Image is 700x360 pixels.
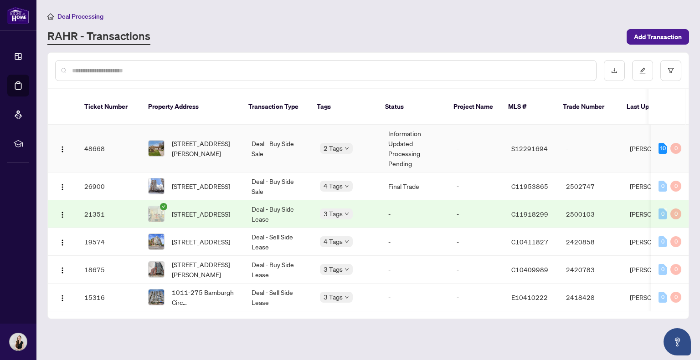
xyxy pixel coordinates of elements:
[47,13,54,20] span: home
[77,125,141,172] td: 48668
[668,67,674,74] span: filter
[244,172,313,200] td: Deal - Buy Side Sale
[77,89,141,125] th: Ticket Number
[559,172,623,200] td: 2502747
[670,292,681,303] div: 0
[559,125,623,172] td: -
[345,295,349,299] span: down
[77,200,141,228] td: 21351
[559,228,623,256] td: 2420858
[627,29,689,45] button: Add Transaction
[670,181,681,192] div: 0
[172,181,230,191] span: [STREET_ADDRESS]
[172,209,230,219] span: [STREET_ADDRESS]
[59,239,66,246] img: Logo
[55,179,70,193] button: Logo
[244,256,313,284] td: Deal - Buy Side Lease
[55,234,70,249] button: Logo
[449,125,504,172] td: -
[381,125,449,172] td: Information Updated - Processing Pending
[449,172,504,200] td: -
[381,200,449,228] td: -
[172,287,237,307] span: 1011-275 Bamburgh Circ [GEOGRAPHIC_DATA] [GEOGRAPHIC_DATA] M1W 3X4 [GEOGRAPHIC_DATA], [GEOGRAPHIC...
[149,141,164,156] img: thumbnail-img
[59,211,66,218] img: Logo
[55,262,70,277] button: Logo
[511,182,548,190] span: C11953865
[634,30,682,44] span: Add Transaction
[659,181,667,192] div: 0
[670,208,681,219] div: 0
[149,262,164,277] img: thumbnail-img
[670,236,681,247] div: 0
[244,125,313,172] td: Deal - Buy Side Sale
[556,89,619,125] th: Trade Number
[57,12,103,20] span: Deal Processing
[149,206,164,222] img: thumbnail-img
[7,7,29,24] img: logo
[659,236,667,247] div: 0
[77,284,141,311] td: 15316
[623,256,691,284] td: [PERSON_NAME]
[449,284,504,311] td: -
[611,67,618,74] span: download
[59,267,66,274] img: Logo
[241,89,309,125] th: Transaction Type
[77,256,141,284] td: 18675
[660,60,681,81] button: filter
[619,89,688,125] th: Last Updated By
[659,292,667,303] div: 0
[244,200,313,228] td: Deal - Buy Side Lease
[149,178,164,194] img: thumbnail-img
[623,228,691,256] td: [PERSON_NAME]
[345,146,349,151] span: down
[381,256,449,284] td: -
[381,172,449,200] td: Final Trade
[449,256,504,284] td: -
[160,203,167,210] span: check-circle
[659,143,667,154] div: 10
[345,239,349,244] span: down
[324,208,343,219] span: 3 Tags
[623,125,691,172] td: [PERSON_NAME]
[632,60,653,81] button: edit
[501,89,556,125] th: MLS #
[659,264,667,275] div: 0
[670,264,681,275] div: 0
[381,228,449,256] td: -
[511,293,548,301] span: E10410222
[324,143,343,153] span: 2 Tags
[511,210,548,218] span: C11918299
[449,200,504,228] td: -
[172,237,230,247] span: [STREET_ADDRESS]
[55,207,70,221] button: Logo
[10,333,27,350] img: Profile Icon
[324,236,343,247] span: 4 Tags
[324,181,343,191] span: 4 Tags
[77,172,141,200] td: 26900
[309,89,378,125] th: Tags
[244,284,313,311] td: Deal - Sell Side Lease
[55,141,70,156] button: Logo
[639,67,646,74] span: edit
[324,292,343,302] span: 3 Tags
[345,267,349,272] span: down
[670,143,681,154] div: 0
[381,284,449,311] td: -
[59,294,66,302] img: Logo
[244,228,313,256] td: Deal - Sell Side Lease
[141,89,241,125] th: Property Address
[345,184,349,188] span: down
[664,328,691,355] button: Open asap
[604,60,625,81] button: download
[77,228,141,256] td: 19574
[449,228,504,256] td: -
[511,144,548,152] span: S12291694
[172,259,237,279] span: [STREET_ADDRESS][PERSON_NAME]
[324,264,343,274] span: 3 Tags
[378,89,446,125] th: Status
[47,29,150,45] a: RAHR - Transactions
[55,290,70,304] button: Logo
[59,146,66,153] img: Logo
[446,89,501,125] th: Project Name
